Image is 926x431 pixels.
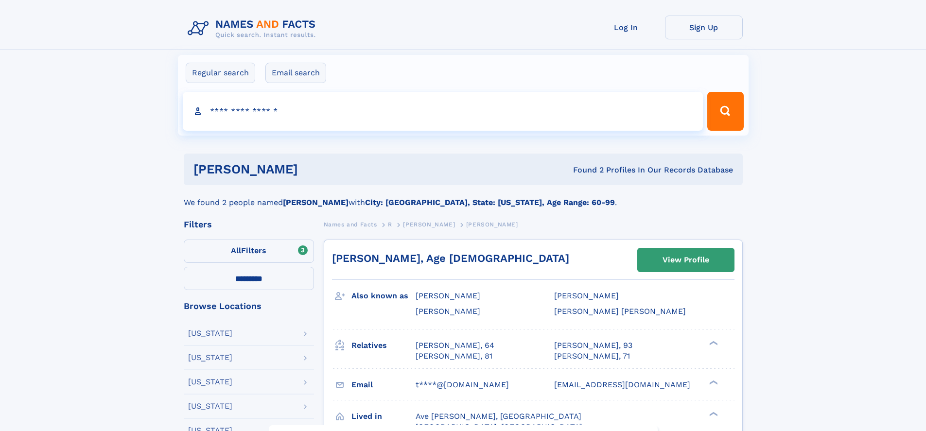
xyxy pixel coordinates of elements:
[351,337,416,354] h3: Relatives
[184,302,314,310] div: Browse Locations
[638,248,734,272] a: View Profile
[184,185,743,208] div: We found 2 people named with .
[388,221,392,228] span: R
[388,218,392,230] a: R
[265,63,326,83] label: Email search
[188,354,232,362] div: [US_STATE]
[554,340,632,351] a: [PERSON_NAME], 93
[365,198,615,207] b: City: [GEOGRAPHIC_DATA], State: [US_STATE], Age Range: 60-99
[403,218,455,230] a: [PERSON_NAME]
[707,92,743,131] button: Search Button
[283,198,349,207] b: [PERSON_NAME]
[587,16,665,39] a: Log In
[188,402,232,410] div: [US_STATE]
[436,165,733,175] div: Found 2 Profiles In Our Records Database
[403,221,455,228] span: [PERSON_NAME]
[707,379,718,385] div: ❯
[416,351,492,362] a: [PERSON_NAME], 81
[707,340,718,346] div: ❯
[188,329,232,337] div: [US_STATE]
[416,412,581,421] span: Ave [PERSON_NAME], [GEOGRAPHIC_DATA]
[332,252,569,264] a: [PERSON_NAME], Age [DEMOGRAPHIC_DATA]
[416,307,480,316] span: [PERSON_NAME]
[665,16,743,39] a: Sign Up
[707,411,718,417] div: ❯
[554,351,630,362] a: [PERSON_NAME], 71
[186,63,255,83] label: Regular search
[554,380,690,389] span: [EMAIL_ADDRESS][DOMAIN_NAME]
[416,291,480,300] span: [PERSON_NAME]
[351,377,416,393] h3: Email
[184,240,314,263] label: Filters
[351,288,416,304] h3: Also known as
[231,246,241,255] span: All
[554,291,619,300] span: [PERSON_NAME]
[416,340,494,351] a: [PERSON_NAME], 64
[184,16,324,42] img: Logo Names and Facts
[663,249,709,271] div: View Profile
[324,218,377,230] a: Names and Facts
[466,221,518,228] span: [PERSON_NAME]
[554,307,686,316] span: [PERSON_NAME] [PERSON_NAME]
[183,92,703,131] input: search input
[184,220,314,229] div: Filters
[351,408,416,425] h3: Lived in
[188,378,232,386] div: [US_STATE]
[193,163,436,175] h1: [PERSON_NAME]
